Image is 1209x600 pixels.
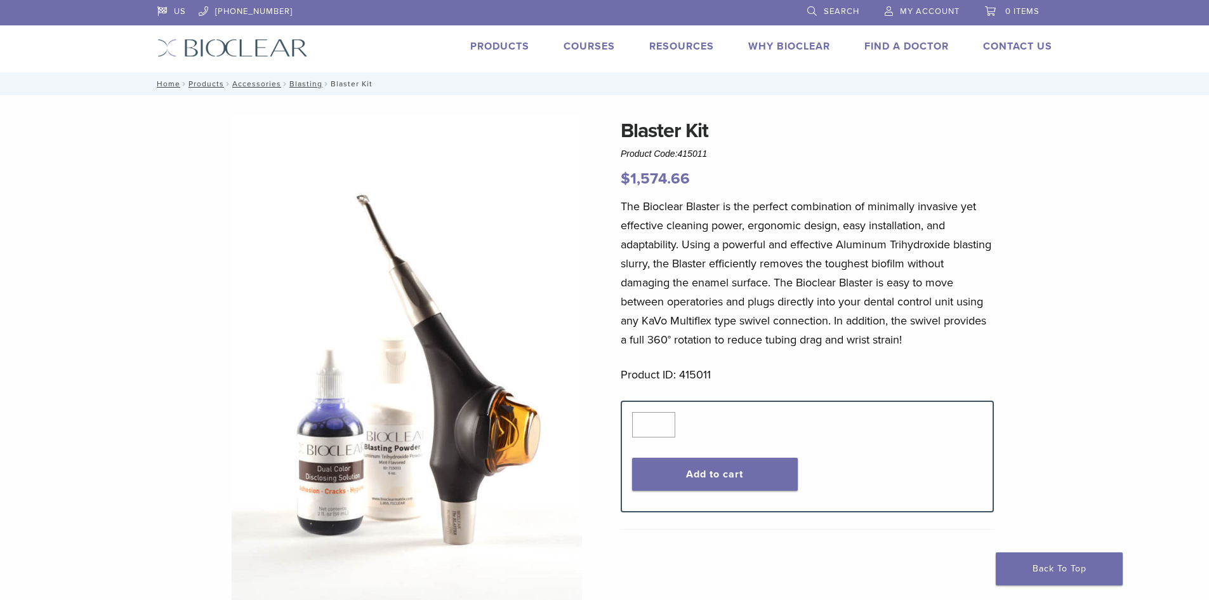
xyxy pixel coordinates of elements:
[621,197,994,349] p: The Bioclear Blaster is the perfect combination of minimally invasive yet effective cleaning powe...
[1005,6,1040,17] span: 0 items
[289,79,322,88] a: Blasting
[621,170,630,188] span: $
[188,79,224,88] a: Products
[180,81,188,87] span: /
[621,170,690,188] bdi: 1,574.66
[900,6,960,17] span: My Account
[564,40,615,53] a: Courses
[996,552,1123,585] a: Back To Top
[678,149,708,159] span: 415011
[157,39,308,57] img: Bioclear
[983,40,1052,53] a: Contact Us
[621,365,994,384] p: Product ID: 415011
[748,40,830,53] a: Why Bioclear
[322,81,331,87] span: /
[470,40,529,53] a: Products
[232,79,281,88] a: Accessories
[649,40,714,53] a: Resources
[281,81,289,87] span: /
[864,40,949,53] a: Find A Doctor
[153,79,180,88] a: Home
[148,72,1062,95] nav: Blaster Kit
[224,81,232,87] span: /
[632,458,798,491] button: Add to cart
[621,116,994,146] h1: Blaster Kit
[824,6,859,17] span: Search
[621,149,707,159] span: Product Code:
